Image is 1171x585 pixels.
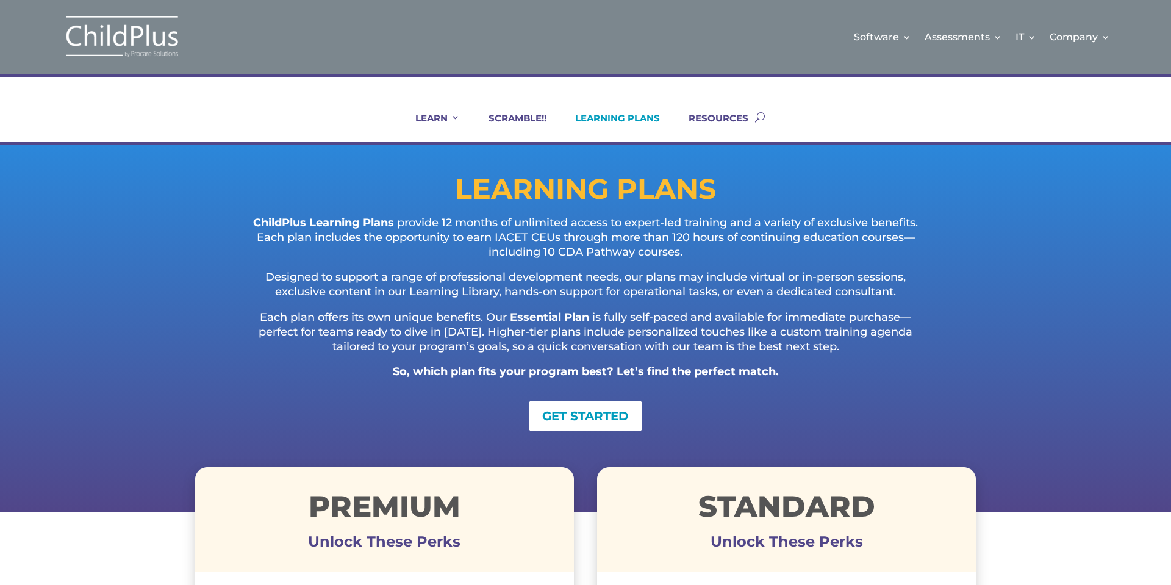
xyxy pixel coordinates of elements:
[673,112,748,142] a: RESOURCES
[195,542,574,548] h3: Unlock These Perks
[854,12,911,62] a: Software
[244,310,927,365] p: Each plan offers its own unique benefits. Our is fully self-paced and available for immediate pur...
[244,216,927,270] p: provide 12 months of unlimited access to expert-led training and a variety of exclusive benefits....
[925,12,1002,62] a: Assessments
[473,112,546,142] a: SCRAMBLE!!
[1050,12,1110,62] a: Company
[597,542,976,548] h3: Unlock These Perks
[195,175,976,209] h1: LEARNING PLANS
[393,365,779,378] strong: So, which plan fits your program best? Let’s find the perfect match.
[244,270,927,310] p: Designed to support a range of professional development needs, our plans may include virtual or i...
[560,112,660,142] a: LEARNING PLANS
[400,112,460,142] a: LEARN
[529,401,642,431] a: GET STARTED
[510,310,589,324] strong: Essential Plan
[253,216,394,229] strong: ChildPlus Learning Plans
[1015,12,1036,62] a: IT
[597,492,976,527] h1: STANDARD
[195,492,574,527] h1: Premium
